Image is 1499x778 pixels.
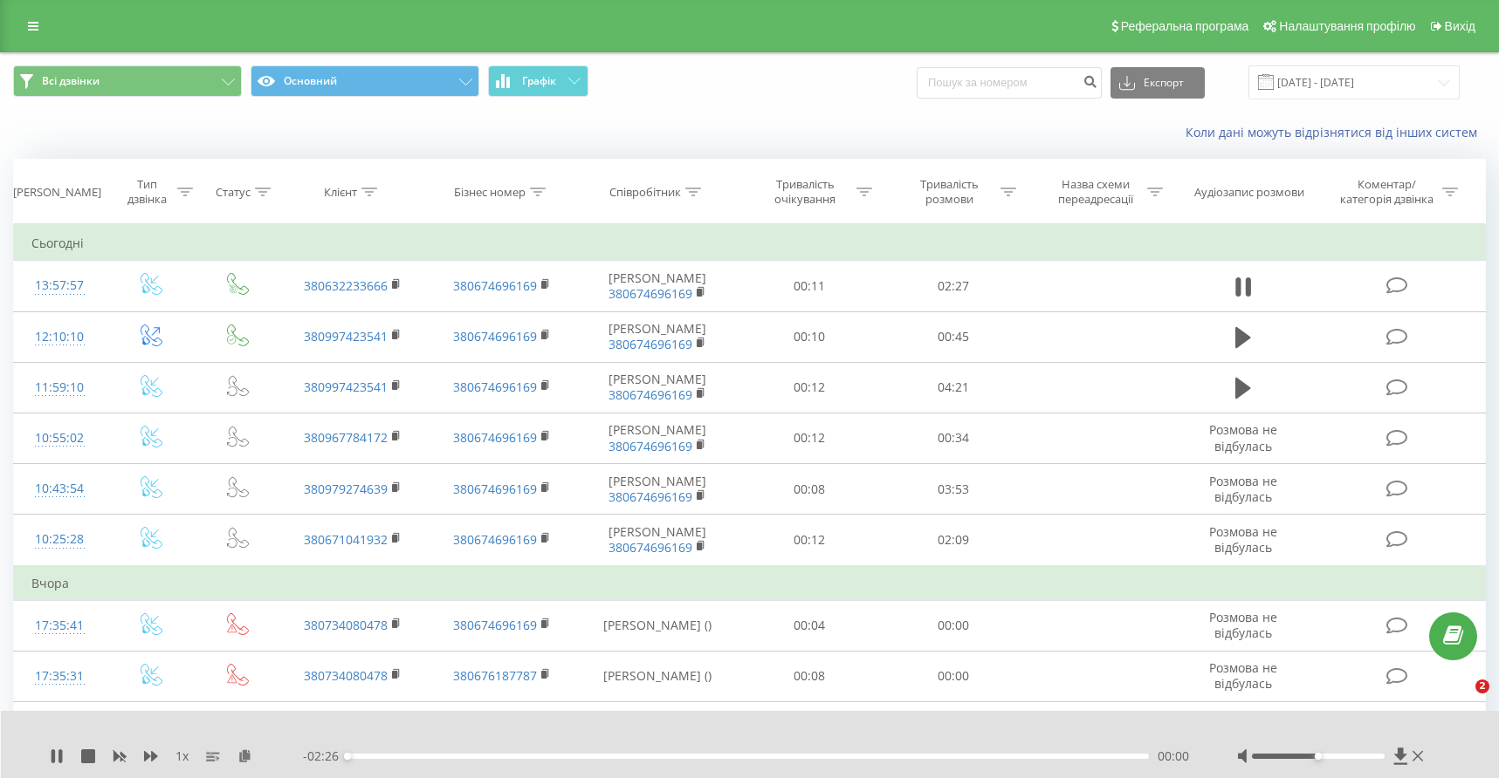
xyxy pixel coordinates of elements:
span: Розмова не відбулась [1209,473,1277,505]
a: 380967784172 [304,429,388,446]
td: 02:27 [882,261,1026,311]
div: Клієнт [324,185,357,200]
span: Реферальна програма [1121,19,1249,33]
button: Основний [251,65,479,97]
a: 380734080478 [304,617,388,633]
a: Коли дані можуть відрізнятися вiд інших систем [1186,124,1486,140]
div: 13:57:57 [31,269,88,303]
span: Всі дзвінки [42,74,100,88]
td: 00:08 [738,651,882,701]
td: 00:01 [882,702,1026,753]
div: Accessibility label [1315,753,1322,760]
td: [PERSON_NAME] () [577,600,738,651]
div: 10:25:28 [31,522,88,556]
button: Графік [488,65,588,97]
span: Розмова не відбулась [1209,523,1277,556]
a: 380674696169 [453,328,537,345]
a: 380997423541 [304,379,388,395]
td: 00:10 [738,311,882,362]
button: Всі дзвінки [13,65,242,97]
a: 380674696169 [609,438,692,454]
a: 380734080478 [304,667,388,684]
div: 12:10:10 [31,320,88,354]
td: [PERSON_NAME] [577,362,738,413]
span: 1 x [175,747,189,765]
input: Пошук за номером [917,67,1102,99]
a: 380674696169 [453,531,537,548]
div: 17:35:31 [31,659,88,693]
span: 2 [1475,679,1489,693]
div: 10:43:54 [31,472,88,506]
div: [PERSON_NAME] [13,185,101,200]
a: 380632233666 [304,277,388,294]
span: - 02:26 [303,747,347,765]
iframe: Intercom live chat [1440,679,1482,721]
a: 380674696169 [453,429,537,446]
td: [PERSON_NAME] () [577,651,738,701]
a: 380979274639 [304,481,388,497]
td: 00:34 [882,413,1026,463]
td: Сьогодні [14,226,1486,261]
a: 380674696169 [609,386,692,403]
td: [PERSON_NAME] [577,515,738,566]
div: Співробітник [609,185,681,200]
td: [PERSON_NAME] [577,702,738,753]
td: 00:10 [738,702,882,753]
td: [PERSON_NAME] [577,413,738,463]
span: Розмова не відбулась [1209,659,1277,692]
a: 380674696169 [609,285,692,302]
a: 380674696169 [609,488,692,505]
td: Вчора [14,566,1486,601]
td: 02:09 [882,515,1026,566]
td: 00:04 [738,600,882,651]
div: Коментар/категорія дзвінка [1336,177,1438,207]
td: 04:21 [882,362,1026,413]
div: Accessibility label [344,753,351,760]
a: 380676187787 [453,667,537,684]
td: 00:00 [882,651,1026,701]
td: [PERSON_NAME] [577,464,738,515]
a: 380674696169 [609,539,692,556]
td: 00:11 [738,261,882,311]
td: 03:53 [882,464,1026,515]
span: Розмова не відбулась [1209,609,1277,641]
td: 00:00 [882,600,1026,651]
a: 380674696169 [453,379,537,395]
div: Статус [216,185,251,200]
td: 00:08 [738,464,882,515]
span: Графік [522,75,556,87]
div: Аудіозапис розмови [1194,185,1304,200]
button: Експорт [1110,67,1205,99]
div: 10:55:02 [31,421,88,455]
div: Тип дзвінка [121,177,173,207]
a: 380674696169 [609,336,692,352]
a: 380674696169 [453,617,537,633]
td: [PERSON_NAME] [577,311,738,362]
td: 00:12 [738,515,882,566]
td: 00:12 [738,362,882,413]
span: Розмова не відбулась [1209,421,1277,454]
div: Бізнес номер [454,185,526,200]
div: Тривалість розмови [903,177,996,207]
span: 00:00 [1158,747,1189,765]
div: 17:35:41 [31,609,88,643]
a: 380674696169 [453,277,537,294]
td: 00:12 [738,413,882,463]
div: 11:59:10 [31,371,88,405]
a: 380671041932 [304,531,388,548]
a: 380997423541 [304,328,388,345]
td: [PERSON_NAME] [577,261,738,311]
a: 380674696169 [453,481,537,497]
div: Тривалість очікування [759,177,852,207]
div: Назва схеми переадресації [1049,177,1143,207]
td: 00:45 [882,311,1026,362]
